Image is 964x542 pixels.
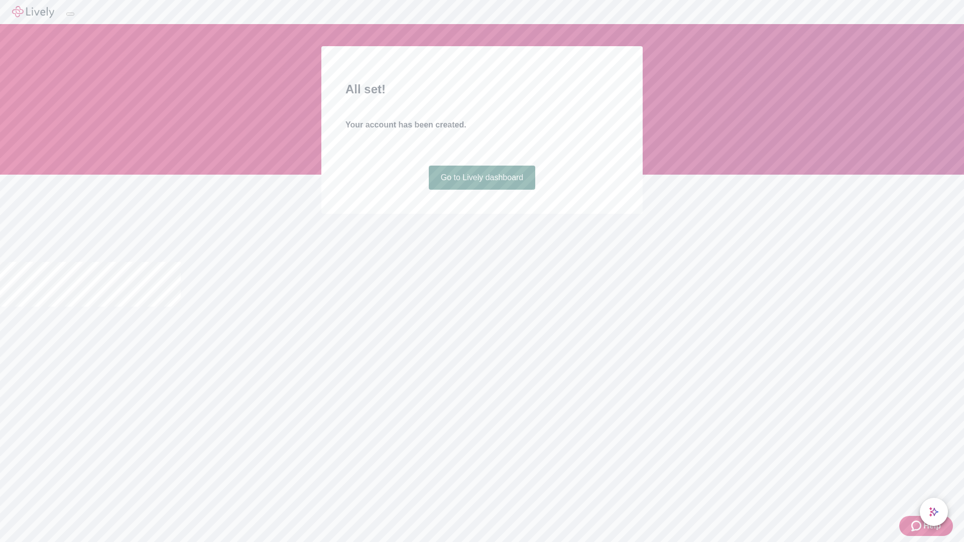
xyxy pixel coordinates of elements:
[345,80,619,98] h2: All set!
[920,498,948,526] button: chat
[345,119,619,131] h4: Your account has been created.
[911,520,923,532] svg: Zendesk support icon
[899,516,953,536] button: Zendesk support iconHelp
[429,166,536,190] a: Go to Lively dashboard
[12,6,54,18] img: Lively
[929,507,939,517] svg: Lively AI Assistant
[923,520,941,532] span: Help
[66,13,74,16] button: Log out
